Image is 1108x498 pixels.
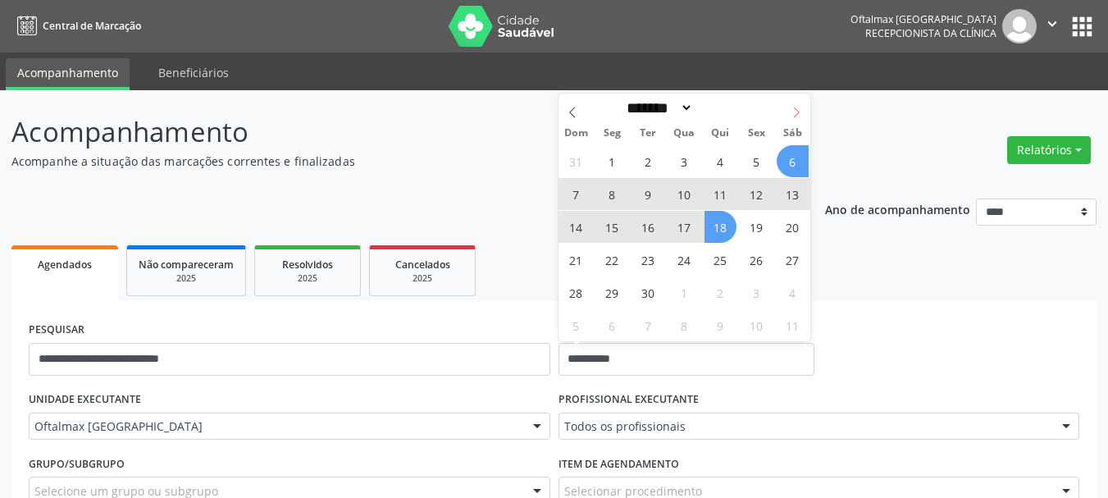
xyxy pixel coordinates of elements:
[632,178,664,210] span: Setembro 9, 2025
[668,244,700,276] span: Setembro 24, 2025
[704,276,736,308] span: Outubro 2, 2025
[11,112,771,153] p: Acompanhamento
[668,178,700,210] span: Setembro 10, 2025
[632,244,664,276] span: Setembro 23, 2025
[139,258,234,272] span: Não compareceram
[560,276,592,308] span: Setembro 28, 2025
[29,451,125,477] label: Grupo/Subgrupo
[559,128,595,139] span: Dom
[850,12,996,26] div: Oftalmax [GEOGRAPHIC_DATA]
[825,199,970,219] p: Ano de acompanhamento
[596,178,628,210] span: Setembro 8, 2025
[139,272,234,285] div: 2025
[741,178,773,210] span: Setembro 12, 2025
[282,258,333,272] span: Resolvidos
[147,58,240,87] a: Beneficiários
[596,309,628,341] span: Outubro 6, 2025
[11,12,141,39] a: Central de Marcação
[594,128,630,139] span: Seg
[668,276,700,308] span: Outubro 1, 2025
[622,99,694,117] select: Month
[596,211,628,243] span: Setembro 15, 2025
[1068,12,1097,41] button: apps
[777,145,809,177] span: Setembro 6, 2025
[741,244,773,276] span: Setembro 26, 2025
[596,145,628,177] span: Setembro 1, 2025
[632,211,664,243] span: Setembro 16, 2025
[632,309,664,341] span: Outubro 7, 2025
[381,272,463,285] div: 2025
[34,418,517,435] span: Oftalmax [GEOGRAPHIC_DATA]
[1043,15,1061,33] i: 
[668,309,700,341] span: Outubro 8, 2025
[560,244,592,276] span: Setembro 21, 2025
[704,244,736,276] span: Setembro 25, 2025
[738,128,774,139] span: Sex
[668,211,700,243] span: Setembro 17, 2025
[704,309,736,341] span: Outubro 9, 2025
[704,145,736,177] span: Setembro 4, 2025
[777,244,809,276] span: Setembro 27, 2025
[865,26,996,40] span: Recepcionista da clínica
[777,309,809,341] span: Outubro 11, 2025
[630,128,666,139] span: Ter
[29,318,84,343] label: PESQUISAR
[632,145,664,177] span: Setembro 2, 2025
[596,244,628,276] span: Setembro 22, 2025
[43,19,141,33] span: Central de Marcação
[560,178,592,210] span: Setembro 7, 2025
[632,276,664,308] span: Setembro 30, 2025
[666,128,702,139] span: Qua
[395,258,450,272] span: Cancelados
[774,128,810,139] span: Sáb
[1002,9,1037,43] img: img
[560,211,592,243] span: Setembro 14, 2025
[741,276,773,308] span: Outubro 3, 2025
[777,211,809,243] span: Setembro 20, 2025
[38,258,92,272] span: Agendados
[560,145,592,177] span: Agosto 31, 2025
[1007,136,1091,164] button: Relatórios
[741,145,773,177] span: Setembro 5, 2025
[704,178,736,210] span: Setembro 11, 2025
[560,309,592,341] span: Outubro 5, 2025
[741,211,773,243] span: Setembro 19, 2025
[559,387,699,413] label: PROFISSIONAL EXECUTANTE
[777,178,809,210] span: Setembro 13, 2025
[596,276,628,308] span: Setembro 29, 2025
[267,272,349,285] div: 2025
[564,418,1046,435] span: Todos os profissionais
[777,276,809,308] span: Outubro 4, 2025
[702,128,738,139] span: Qui
[1037,9,1068,43] button: 
[6,58,130,90] a: Acompanhamento
[559,451,679,477] label: Item de agendamento
[11,153,771,170] p: Acompanhe a situação das marcações correntes e finalizadas
[29,387,141,413] label: UNIDADE EXECUTANTE
[668,145,700,177] span: Setembro 3, 2025
[693,99,747,117] input: Year
[704,211,736,243] span: Setembro 18, 2025
[741,309,773,341] span: Outubro 10, 2025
